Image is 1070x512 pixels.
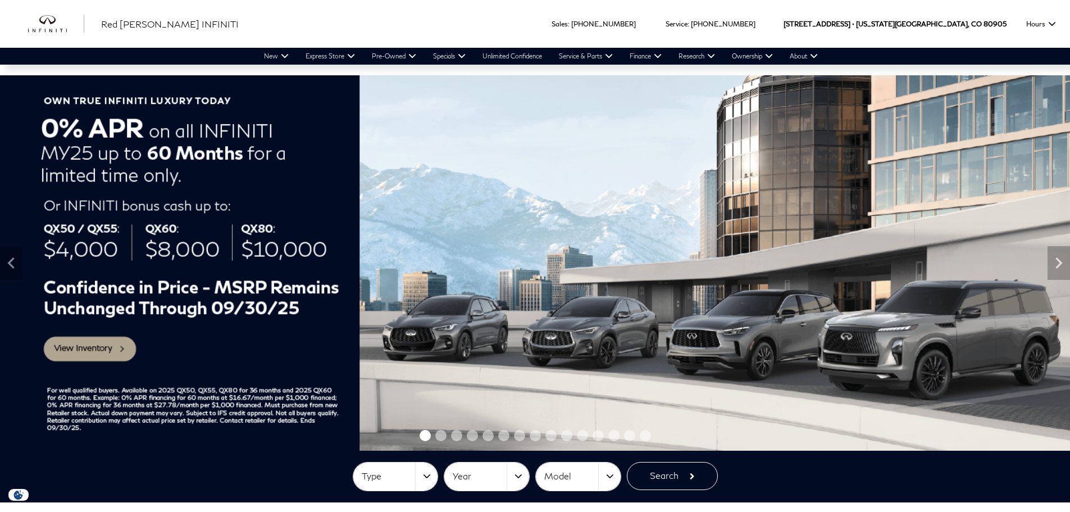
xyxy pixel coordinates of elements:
span: Model [544,467,598,486]
div: Next [1048,246,1070,280]
span: Go to slide 14 [624,430,635,441]
a: Ownership [723,48,781,65]
span: Type [362,467,416,486]
span: Year [453,467,507,486]
a: Research [670,48,723,65]
span: : [687,20,689,28]
span: Go to slide 1 [420,430,431,441]
span: Go to slide 9 [545,430,557,441]
span: Go to slide 7 [514,430,525,441]
a: Finance [621,48,670,65]
span: Go to slide 6 [498,430,509,441]
nav: Main Navigation [256,48,826,65]
span: Service [666,20,687,28]
span: Sales [552,20,568,28]
a: Pre-Owned [363,48,425,65]
a: infiniti [28,15,84,33]
span: Go to slide 10 [561,430,572,441]
span: Go to slide 5 [482,430,494,441]
span: Go to slide 3 [451,430,462,441]
a: Unlimited Confidence [474,48,550,65]
a: Express Store [297,48,363,65]
img: Opt-Out Icon [6,489,31,501]
span: Go to slide 11 [577,430,588,441]
section: Click to Open Cookie Consent Modal [6,489,31,501]
button: Model [536,463,621,491]
a: [PHONE_NUMBER] [571,20,636,28]
span: Go to slide 2 [435,430,447,441]
a: [PHONE_NUMBER] [691,20,755,28]
a: About [781,48,826,65]
a: Specials [425,48,474,65]
button: Type [353,463,438,491]
span: Red [PERSON_NAME] INFINITI [101,19,239,29]
span: : [568,20,570,28]
a: New [256,48,297,65]
span: Go to slide 4 [467,430,478,441]
a: Red [PERSON_NAME] INFINITI [101,17,239,31]
span: Go to slide 13 [608,430,620,441]
a: Service & Parts [550,48,621,65]
button: Year [444,463,529,491]
span: Go to slide 8 [530,430,541,441]
span: Go to slide 12 [593,430,604,441]
img: INFINITI [28,15,84,33]
button: Search [627,462,718,490]
span: Go to slide 15 [640,430,651,441]
a: [STREET_ADDRESS] • [US_STATE][GEOGRAPHIC_DATA], CO 80905 [784,20,1007,28]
